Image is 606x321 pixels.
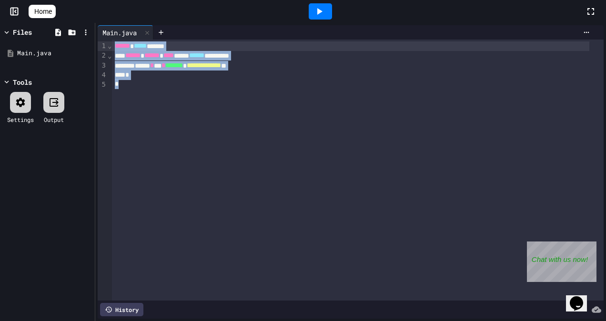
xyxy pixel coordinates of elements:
[29,5,56,18] a: Home
[98,61,107,70] div: 3
[98,41,107,51] div: 1
[98,25,153,40] div: Main.java
[527,241,596,282] iframe: chat widget
[13,77,32,87] div: Tools
[98,51,107,60] div: 2
[13,27,32,37] div: Files
[44,115,64,124] div: Output
[107,52,112,60] span: Fold line
[98,28,141,38] div: Main.java
[98,80,107,90] div: 5
[34,7,52,16] span: Home
[7,115,34,124] div: Settings
[100,303,143,316] div: History
[98,70,107,80] div: 4
[566,283,596,311] iframe: chat widget
[107,42,112,50] span: Fold line
[17,49,91,58] div: Main.java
